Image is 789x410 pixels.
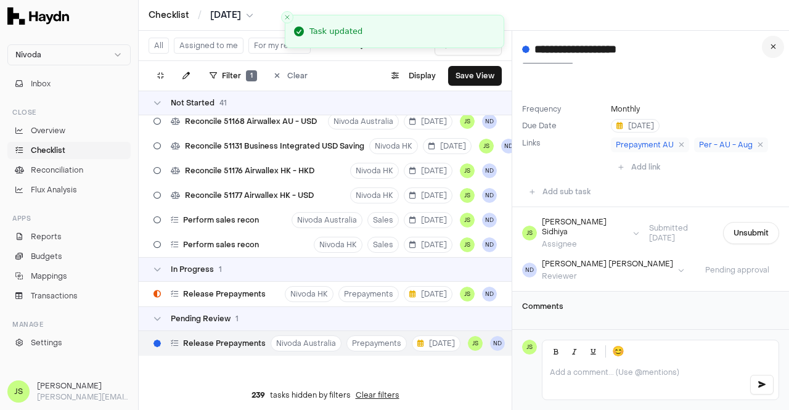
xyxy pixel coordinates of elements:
[183,240,259,250] span: Perform sales recon
[694,137,768,152] a: Per - AU - Aug
[460,213,475,228] button: JS
[328,113,399,129] button: Nivoda Australia
[409,191,447,200] span: [DATE]
[222,71,241,81] span: Filter
[7,7,69,25] img: Haydn Logo
[460,114,475,129] button: JS
[149,9,189,22] a: Checklist
[7,181,131,199] a: Flux Analysis
[460,188,475,203] button: JS
[482,213,497,228] button: ND
[183,215,259,225] span: Perform sales recon
[611,137,689,152] a: Prepayment AU
[409,117,447,126] span: [DATE]
[522,259,684,281] button: ND[PERSON_NAME] [PERSON_NAME]Reviewer
[501,139,516,154] button: ND
[202,66,264,86] button: Filter1
[482,287,497,301] button: ND
[31,271,67,282] span: Mappings
[404,187,452,203] button: [DATE]
[482,237,497,252] button: ND
[210,9,241,22] span: [DATE]
[522,340,537,355] span: JS
[522,226,537,240] span: JS
[404,237,452,253] button: [DATE]
[409,166,447,176] span: [DATE]
[522,301,779,311] h3: Comments
[542,259,673,269] div: [PERSON_NAME] [PERSON_NAME]
[522,217,639,249] button: JS[PERSON_NAME] SidhiyaAssignee
[7,248,131,265] a: Budgets
[183,289,266,299] span: Release Prepayments
[367,212,399,228] button: Sales
[149,38,169,54] button: All
[490,336,505,351] button: ND
[522,263,537,277] span: ND
[7,75,131,92] button: Inbox
[611,119,660,133] button: [DATE]
[235,314,239,324] span: 1
[7,228,131,245] a: Reports
[251,390,265,400] span: 239
[610,343,627,360] button: 😊
[346,335,407,351] button: Prepayments
[522,104,606,114] label: Frequency
[31,165,83,176] span: Reconciliation
[611,104,640,114] button: Monthly
[183,338,266,348] span: Release Prepayments
[31,78,51,89] span: Inbox
[281,11,293,23] button: Close toast
[171,98,215,108] span: Not Started
[616,140,674,150] span: Prepayment AU
[7,208,131,228] div: Apps
[7,102,131,122] div: Close
[31,251,62,262] span: Budgets
[412,335,460,351] button: [DATE]
[185,166,314,176] span: Reconcile 51176 Airwallex HK - HKD
[271,335,341,351] button: Nivoda Australia
[482,188,497,203] button: ND
[695,265,779,275] span: Pending approval
[460,287,475,301] button: JS
[185,141,364,151] span: Reconcile 51131 Business Integrated USD Saving
[31,125,65,136] span: Overview
[7,162,131,179] a: Reconciliation
[404,212,452,228] button: [DATE]
[356,390,399,400] button: Clear filters
[7,122,131,139] a: Overview
[522,182,598,202] button: Add sub task
[15,50,41,60] span: Nivoda
[195,9,204,21] span: /
[210,9,253,22] button: [DATE]
[723,222,779,244] button: Unsubmit
[460,163,475,178] button: JS
[482,163,497,178] button: ND
[409,215,447,225] span: [DATE]
[7,334,131,351] a: Settings
[37,392,131,403] p: [PERSON_NAME][EMAIL_ADDRESS][DOMAIN_NAME]
[309,25,362,38] div: Task updated
[31,184,77,195] span: Flux Analysis
[384,66,443,86] button: Display
[7,44,131,65] button: Nivoda
[350,163,399,179] button: Nivoda HK
[285,286,333,302] button: Nivoda HK
[7,287,131,305] a: Transactions
[566,343,583,360] button: Italic (Ctrl+I)
[522,138,541,148] label: Links
[542,217,628,237] div: [PERSON_NAME] Sidhiya
[31,231,62,242] span: Reports
[423,138,472,154] button: [DATE]
[31,337,62,348] span: Settings
[292,212,362,228] button: Nivoda Australia
[31,145,65,156] span: Checklist
[7,380,30,403] span: JS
